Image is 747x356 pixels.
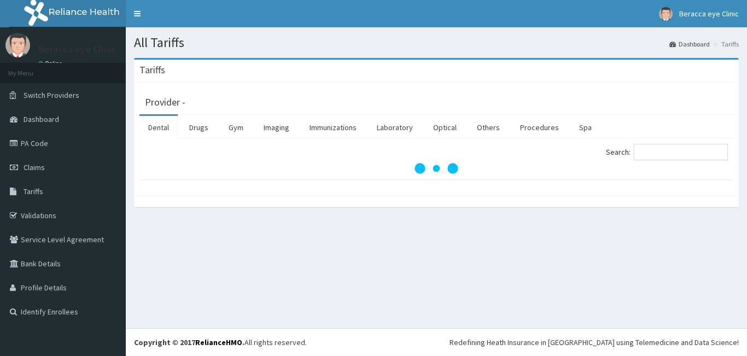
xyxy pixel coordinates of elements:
[24,114,59,124] span: Dashboard
[634,144,728,160] input: Search:
[38,44,116,54] p: Beracca eye Clinic
[570,116,600,139] a: Spa
[606,144,728,160] label: Search:
[139,116,178,139] a: Dental
[511,116,568,139] a: Procedures
[255,116,298,139] a: Imaging
[679,9,739,19] span: Beracca eye Clinic
[24,90,79,100] span: Switch Providers
[126,328,747,356] footer: All rights reserved.
[659,7,673,21] img: User Image
[195,337,242,347] a: RelianceHMO
[220,116,252,139] a: Gym
[368,116,422,139] a: Laboratory
[424,116,465,139] a: Optical
[415,147,458,190] svg: audio-loading
[5,33,30,57] img: User Image
[24,162,45,172] span: Claims
[145,97,185,107] h3: Provider -
[139,65,165,75] h3: Tariffs
[24,186,43,196] span: Tariffs
[450,337,739,348] div: Redefining Heath Insurance in [GEOGRAPHIC_DATA] using Telemedicine and Data Science!
[180,116,217,139] a: Drugs
[669,39,710,49] a: Dashboard
[134,337,244,347] strong: Copyright © 2017 .
[711,39,739,49] li: Tariffs
[38,60,65,67] a: Online
[301,116,365,139] a: Immunizations
[134,36,739,50] h1: All Tariffs
[468,116,509,139] a: Others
